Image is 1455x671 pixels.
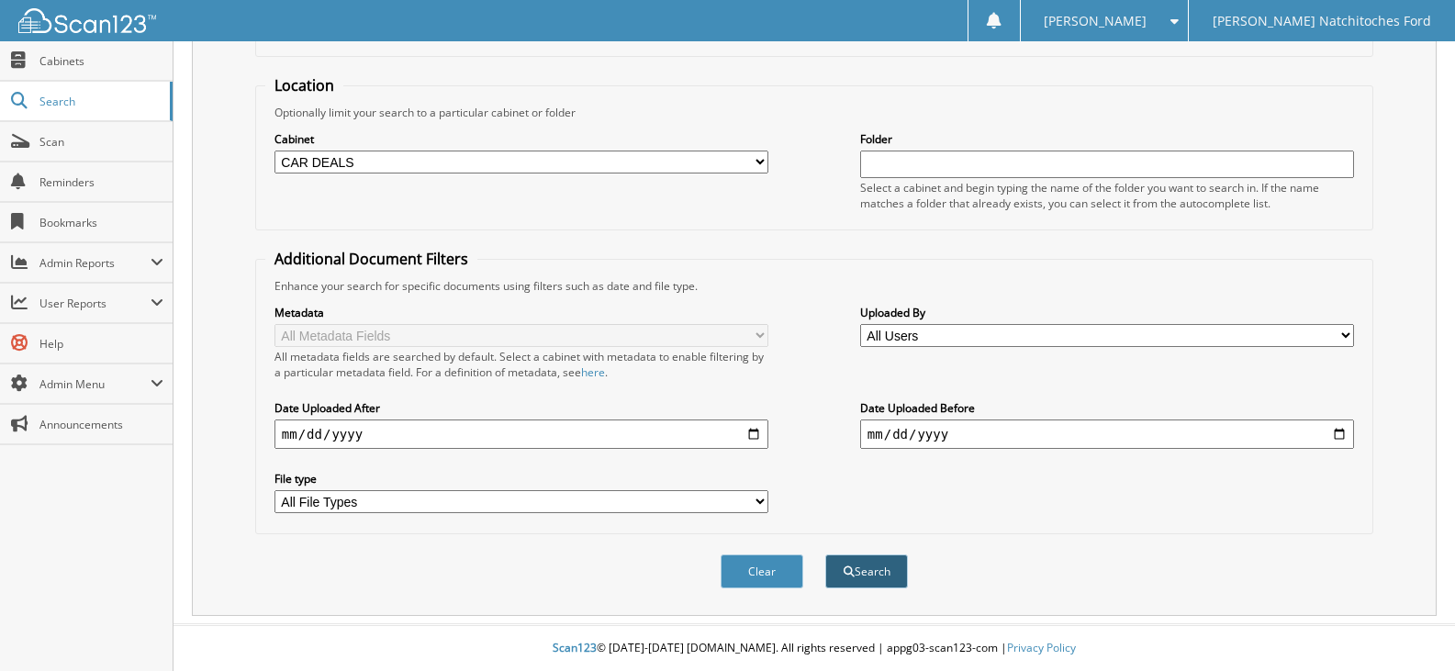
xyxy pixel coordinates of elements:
label: Folder [860,131,1354,147]
span: User Reports [39,296,151,311]
legend: Location [265,75,343,95]
label: Cabinet [274,131,768,147]
button: Search [825,554,908,588]
span: Bookmarks [39,215,163,230]
span: Admin Reports [39,255,151,271]
a: Privacy Policy [1007,640,1076,655]
input: start [274,419,768,449]
span: Admin Menu [39,376,151,392]
span: Cabinets [39,53,163,69]
label: File type [274,471,768,486]
span: Search [39,94,161,109]
a: here [581,364,605,380]
button: Clear [721,554,803,588]
span: Scan [39,134,163,150]
span: [PERSON_NAME] Natchitoches Ford [1213,16,1431,27]
div: Optionally limit your search to a particular cabinet or folder [265,105,1363,120]
span: Reminders [39,174,163,190]
span: Help [39,336,163,352]
img: scan123-logo-white.svg [18,8,156,33]
div: All metadata fields are searched by default. Select a cabinet with metadata to enable filtering b... [274,349,768,380]
label: Date Uploaded After [274,400,768,416]
label: Date Uploaded Before [860,400,1354,416]
label: Metadata [274,305,768,320]
div: Select a cabinet and begin typing the name of the folder you want to search in. If the name match... [860,180,1354,211]
div: © [DATE]-[DATE] [DOMAIN_NAME]. All rights reserved | appg03-scan123-com | [173,626,1455,671]
span: Scan123 [553,640,597,655]
input: end [860,419,1354,449]
span: [PERSON_NAME] [1044,16,1147,27]
iframe: Chat Widget [1363,583,1455,671]
legend: Additional Document Filters [265,249,477,269]
div: Enhance your search for specific documents using filters such as date and file type. [265,278,1363,294]
span: Announcements [39,417,163,432]
label: Uploaded By [860,305,1354,320]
